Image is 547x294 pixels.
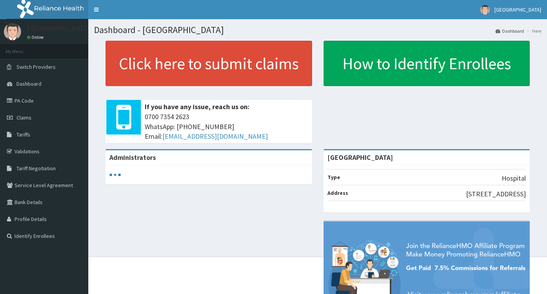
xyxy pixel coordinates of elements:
a: Online [27,35,45,40]
p: Hospital [502,173,526,183]
span: 0700 7354 2623 WhatsApp: [PHONE_NUMBER] Email: [145,112,308,141]
span: Tariff Negotiation [17,165,56,172]
a: [EMAIL_ADDRESS][DOMAIN_NAME] [162,132,268,141]
p: [STREET_ADDRESS] [466,189,526,199]
b: Administrators [109,153,156,162]
img: User Image [4,23,21,40]
b: If you have any issue, reach us on: [145,102,250,111]
b: Type [327,174,340,181]
h1: Dashboard - [GEOGRAPHIC_DATA] [94,25,541,35]
span: Switch Providers [17,63,56,70]
svg: audio-loading [109,169,121,181]
li: Here [525,28,541,34]
span: Claims [17,114,31,121]
span: Dashboard [17,80,41,87]
p: [GEOGRAPHIC_DATA] [27,25,90,32]
a: Dashboard [496,28,524,34]
span: Tariffs [17,131,30,138]
strong: [GEOGRAPHIC_DATA] [327,153,393,162]
a: Click here to submit claims [106,41,312,86]
a: How to Identify Enrollees [324,41,530,86]
span: [GEOGRAPHIC_DATA] [494,6,541,13]
b: Address [327,189,348,196]
img: User Image [480,5,490,15]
